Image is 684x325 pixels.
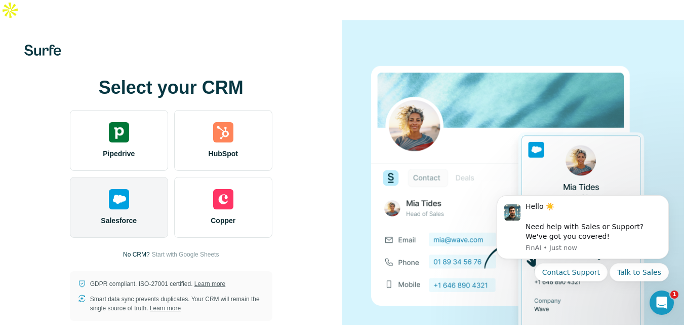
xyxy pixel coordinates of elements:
span: Copper [211,215,235,226]
span: 1 [670,291,678,299]
span: Salesforce [101,215,137,226]
p: No CRM? [123,250,150,259]
button: Start with Google Sheets [152,250,219,259]
a: Learn more [150,305,181,312]
a: Learn more [194,280,225,287]
img: pipedrive's logo [109,122,129,142]
h1: Select your CRM [70,78,272,98]
span: HubSpot [209,149,238,159]
p: Smart data sync prevents duplicates. Your CRM will remain the single source of truth. [90,295,264,313]
iframe: Intercom live chat [650,291,674,315]
img: hubspot's logo [213,122,233,142]
p: GDPR compliant. ISO-27001 certified. [90,279,225,288]
img: copper's logo [213,189,233,209]
span: Pipedrive [103,149,135,159]
img: salesforce's logo [109,189,129,209]
iframe: Intercom notifications message [481,183,684,320]
img: Surfe's logo [24,45,61,56]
